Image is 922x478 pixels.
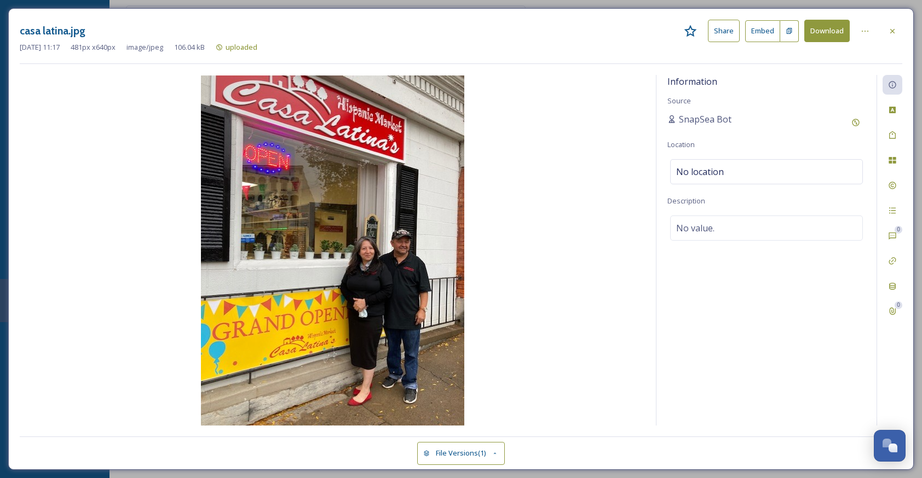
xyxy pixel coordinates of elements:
[20,42,60,53] span: [DATE] 11:17
[71,42,116,53] span: 481 px x 640 px
[895,226,902,234] div: 0
[174,42,205,53] span: 106.04 kB
[417,442,505,464] button: File Versions(1)
[20,23,85,39] h3: casa latina.jpg
[895,301,902,309] div: 0
[708,20,740,42] button: Share
[804,20,850,42] button: Download
[667,75,717,88] span: Information
[679,113,731,126] span: SnapSea Bot
[667,96,691,106] span: Source
[667,139,695,149] span: Location
[676,165,724,178] span: No location
[667,196,705,206] span: Description
[126,42,163,53] span: image/jpeg
[20,75,645,425] img: 1h_PSWGWsTxNNr4ylPlwMwwu3NEX3OWPH.jpg
[226,42,257,52] span: uploaded
[874,430,906,462] button: Open Chat
[745,20,780,42] button: Embed
[676,221,714,235] span: No value.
